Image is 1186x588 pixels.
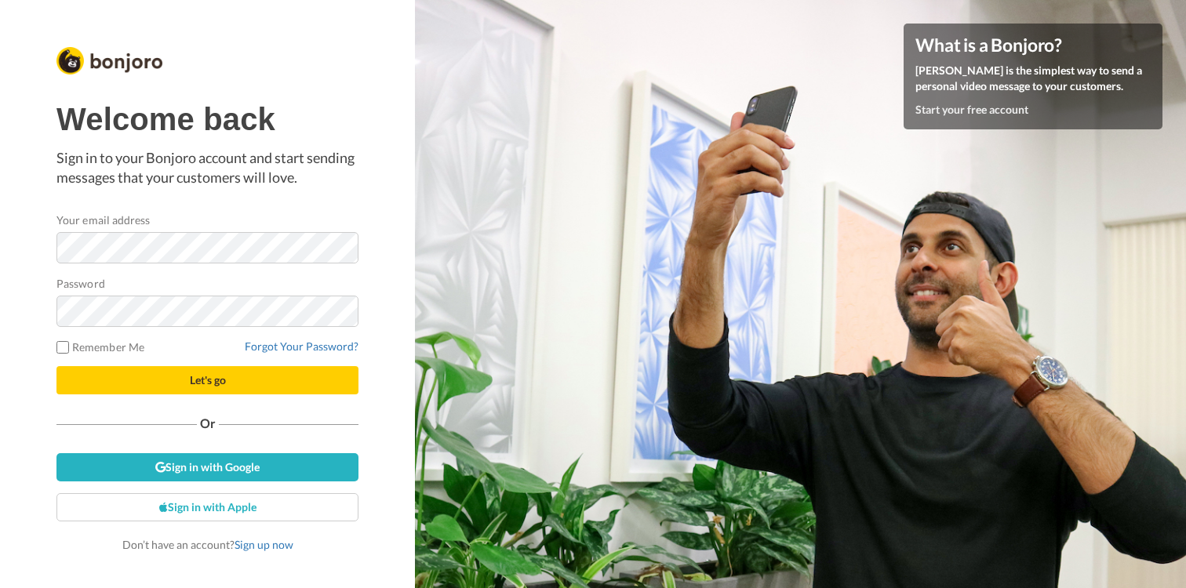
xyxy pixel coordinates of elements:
p: Sign in to your Bonjoro account and start sending messages that your customers will love. [56,148,358,188]
span: Let's go [190,373,226,387]
a: Sign in with Apple [56,493,358,521]
span: Or [197,418,219,429]
h1: Welcome back [56,102,358,136]
label: Remember Me [56,339,144,355]
label: Password [56,275,105,292]
a: Sign in with Google [56,453,358,481]
p: [PERSON_NAME] is the simplest way to send a personal video message to your customers. [915,63,1151,94]
a: Start your free account [915,103,1028,116]
button: Let's go [56,366,358,394]
input: Remember Me [56,341,69,354]
label: Your email address [56,212,150,228]
span: Don’t have an account? [122,538,293,551]
a: Sign up now [235,538,293,551]
h4: What is a Bonjoro? [915,35,1151,55]
a: Forgot Your Password? [245,339,358,353]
